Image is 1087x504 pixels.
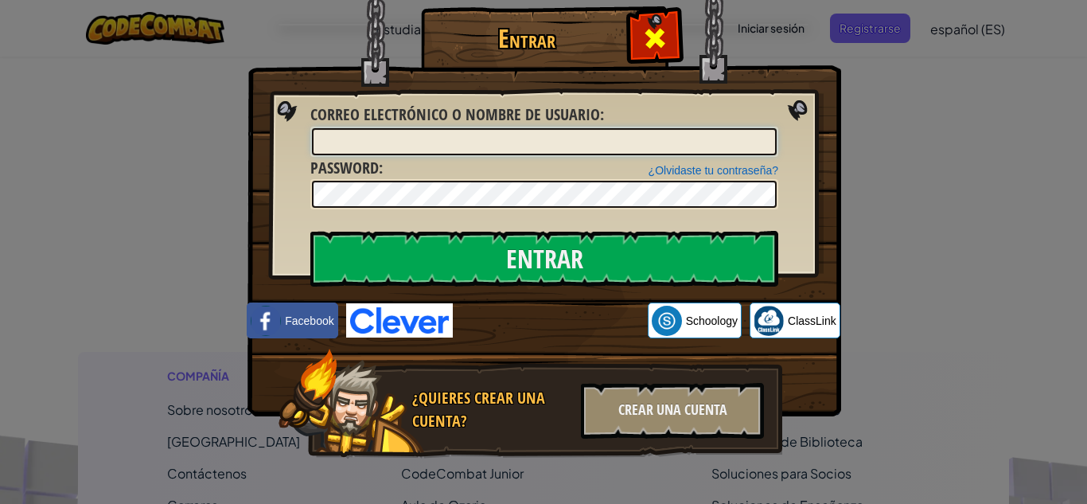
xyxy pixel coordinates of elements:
label: : [310,104,604,127]
span: Facebook [285,313,333,329]
span: Password [310,157,379,178]
input: Entrar [310,231,778,287]
iframe: Botón Iniciar sesión con Google [453,303,648,338]
img: clever-logo-blue.png [346,303,453,338]
span: Schoology [686,313,738,329]
div: ¿Quieres crear una cuenta? [412,387,571,432]
img: facebook_small.png [251,306,281,336]
span: ClassLink [788,313,836,329]
img: classlink-logo-small.png [754,306,784,336]
label: : [310,157,383,180]
span: Correo electrónico o nombre de usuario [310,104,600,125]
img: schoology.png [652,306,682,336]
div: Crear una cuenta [581,383,764,439]
h1: Entrar [425,25,628,53]
a: ¿Olvidaste tu contraseña? [649,164,778,177]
